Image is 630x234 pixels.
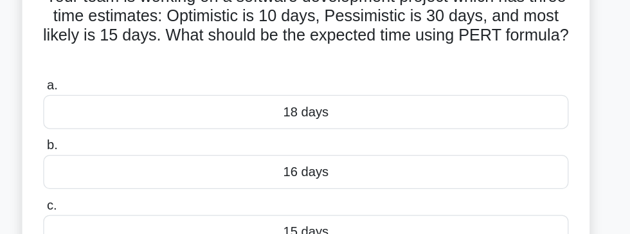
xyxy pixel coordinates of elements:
div: 15 days [107,206,523,233]
div: 16 days [107,158,523,185]
span: a. [109,97,118,108]
div: 18 days [107,111,523,138]
h5: Your team is working on a software development project which has three time estimates: Optimistic... [105,24,525,87]
span: b. [109,145,118,156]
span: c. [109,192,117,203]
